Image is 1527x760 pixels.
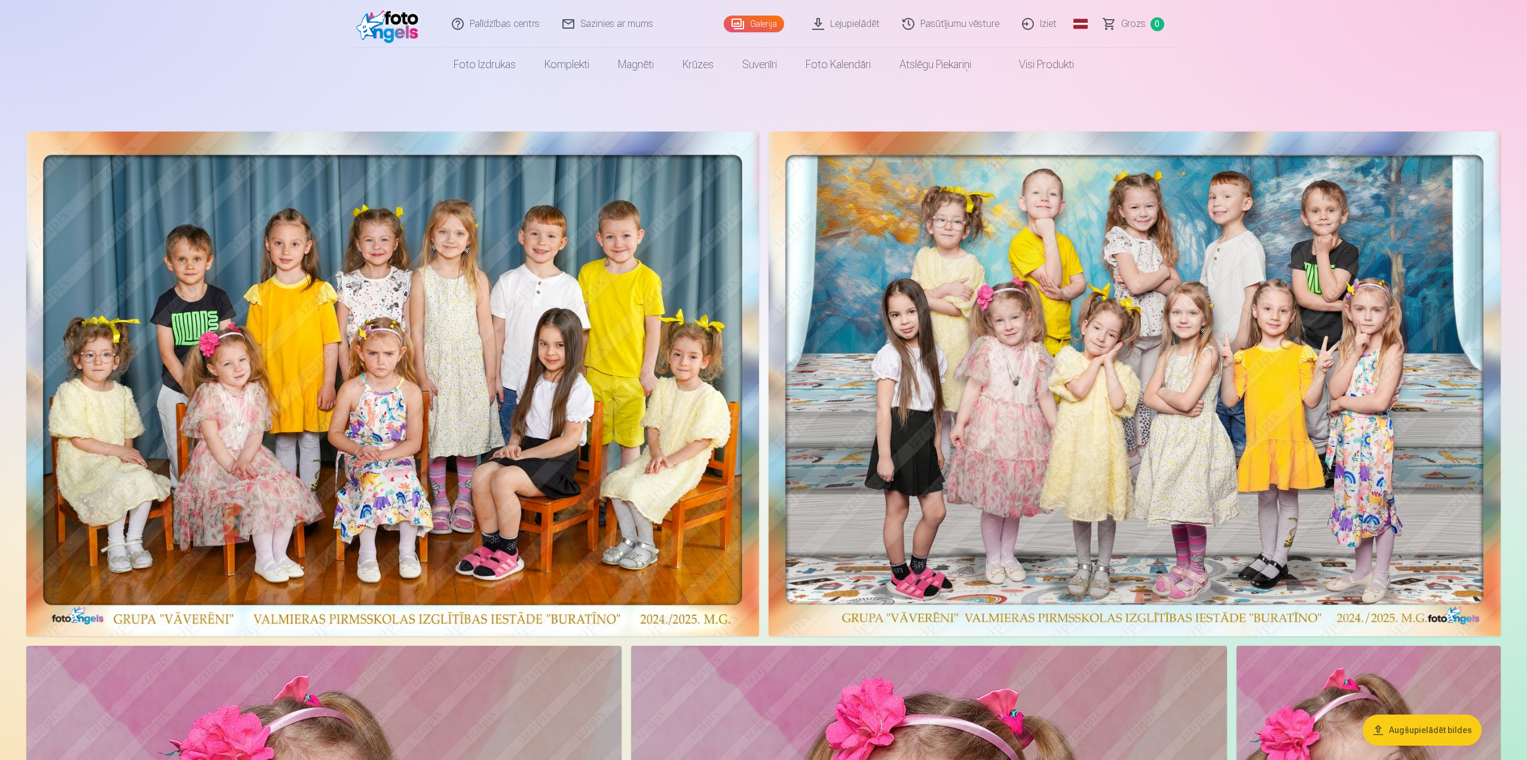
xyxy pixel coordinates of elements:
[728,48,791,81] a: Suvenīri
[724,16,784,32] a: Galerija
[530,48,604,81] a: Komplekti
[885,48,986,81] a: Atslēgu piekariņi
[1150,17,1164,31] span: 0
[356,5,425,43] img: /fa1
[1121,17,1146,31] span: Grozs
[986,48,1088,81] a: Visi produkti
[791,48,885,81] a: Foto kalendāri
[604,48,668,81] a: Magnēti
[1363,715,1482,746] button: Augšupielādēt bildes
[668,48,728,81] a: Krūzes
[439,48,530,81] a: Foto izdrukas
